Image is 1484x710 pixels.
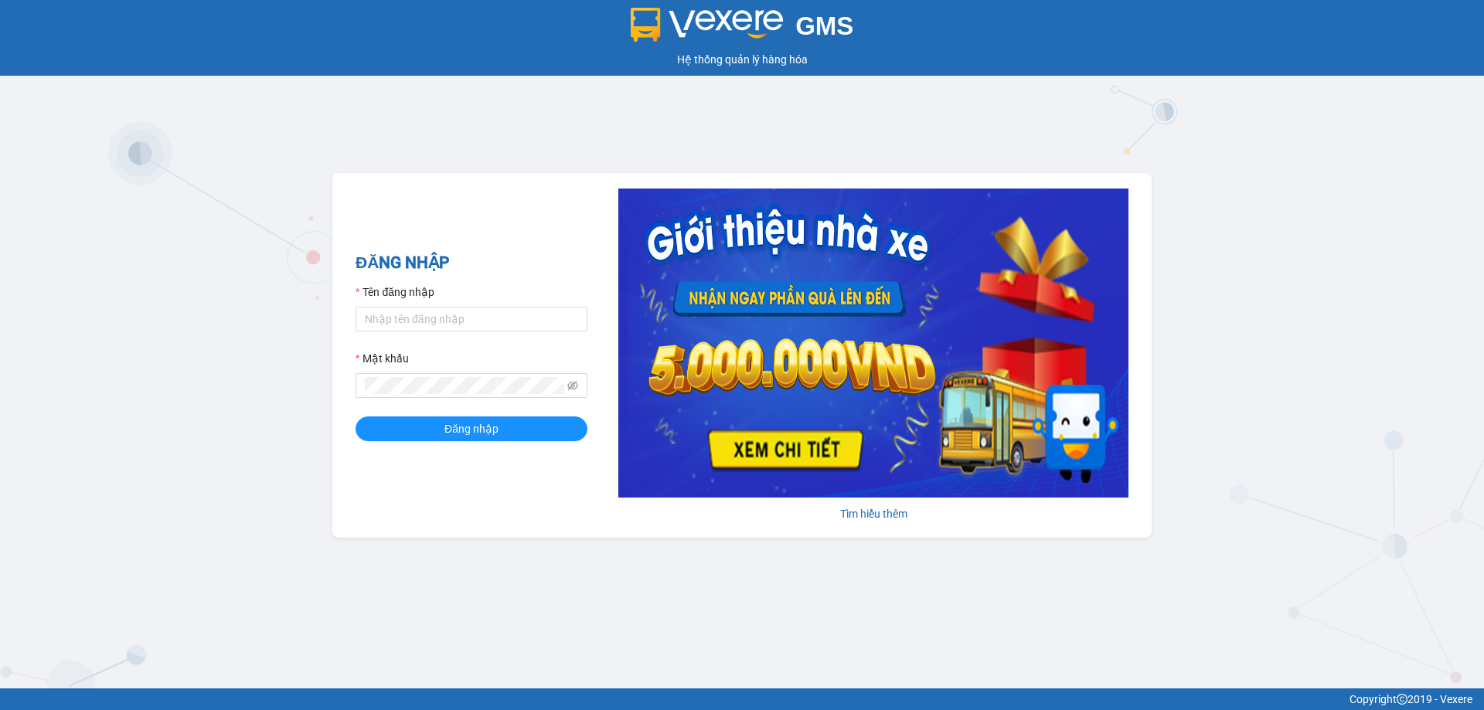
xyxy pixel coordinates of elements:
div: Hệ thống quản lý hàng hóa [4,51,1480,68]
img: banner-0 [618,189,1128,498]
span: Đăng nhập [444,420,499,437]
input: Tên đăng nhập [356,307,587,331]
input: Mật khẩu [365,377,564,394]
div: Copyright 2019 - Vexere [12,691,1472,708]
span: GMS [795,12,853,40]
span: eye-invisible [567,380,578,391]
a: GMS [631,23,854,36]
img: logo 2 [631,8,784,42]
h2: ĐĂNG NHẬP [356,250,587,276]
span: copyright [1397,694,1407,705]
label: Mật khẩu [356,350,409,367]
label: Tên đăng nhập [356,284,434,301]
button: Đăng nhập [356,416,587,441]
div: Tìm hiểu thêm [618,505,1128,522]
